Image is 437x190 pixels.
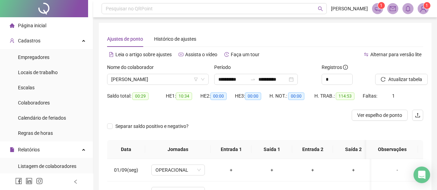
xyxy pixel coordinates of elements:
span: user-add [10,38,15,43]
span: file-text [109,52,114,57]
span: Separar saldo positivo e negativo? [113,122,191,130]
span: 00:00 [210,92,227,100]
span: Calendário de feriados [18,115,66,121]
span: linkedin [26,178,32,184]
span: mail [390,6,396,12]
th: Entrada 1 [211,140,251,159]
sup: 1 [378,2,385,9]
span: Cadastros [18,38,40,43]
div: H. TRAB.: [314,92,363,100]
span: 00:00 [245,92,261,100]
th: Observações [366,140,418,159]
span: Empregadores [18,54,49,60]
span: notification [374,6,381,12]
span: Observações [372,146,412,153]
span: 114:53 [336,92,354,100]
span: Histórico de ajustes [154,36,196,42]
span: 1 [392,93,395,99]
span: facebook [15,178,22,184]
span: info-circle [343,65,348,70]
span: Listagem de colaboradores [18,163,76,169]
th: Saída 2 [333,140,374,159]
span: 01/09(seg) [114,167,138,173]
span: REGINALDO DOS SANTOS [111,74,205,84]
span: history [224,52,229,57]
label: Nome do colaborador [107,63,158,71]
div: + [216,166,246,174]
span: 00:00 [288,92,304,100]
span: Página inicial [18,23,46,28]
span: Ajustes de ponto [107,36,143,42]
label: Período [214,63,235,71]
span: instagram [36,178,43,184]
span: to [250,77,256,82]
span: Alternar para versão lite [370,52,421,57]
span: 1 [380,3,382,8]
span: swap [364,52,369,57]
img: 81618 [418,3,428,14]
span: reload [381,77,386,82]
span: bell [405,6,411,12]
div: + [339,166,368,174]
span: Ver espelho de ponto [357,111,402,119]
span: Faça um tour [231,52,259,57]
span: upload [415,112,420,118]
span: 1 [426,3,428,8]
span: 10:34 [176,92,192,100]
sup: Atualize o seu contato no menu Meus Dados [424,2,430,9]
span: Colaboradores [18,100,50,106]
span: search [318,6,323,11]
span: youtube [179,52,183,57]
th: Data [107,140,145,159]
span: left [73,179,78,184]
th: Jornadas [145,140,211,159]
span: Regras de horas [18,130,53,136]
span: Assista o vídeo [185,52,217,57]
span: 00:29 [132,92,149,100]
span: down [201,77,205,81]
div: Saldo total: [107,92,166,100]
span: file [10,147,15,152]
span: home [10,23,15,28]
div: HE 1: [166,92,200,100]
div: + [298,166,327,174]
div: H. NOT.: [269,92,314,100]
span: swap-right [250,77,256,82]
th: Saída 1 [251,140,292,159]
th: Entrada 2 [292,140,333,159]
span: Relatórios [18,147,40,152]
div: - [377,166,418,174]
span: Registros [322,63,348,71]
button: Ver espelho de ponto [352,110,408,121]
span: Locais de trabalho [18,70,58,75]
span: [PERSON_NAME] [331,5,368,12]
span: OPERACIONAL [155,165,201,175]
span: Leia o artigo sobre ajustes [115,52,172,57]
span: Faltas: [363,93,378,99]
span: filter [194,77,198,81]
div: + [257,166,287,174]
span: Atualizar tabela [388,76,422,83]
div: Open Intercom Messenger [414,167,430,183]
button: Atualizar tabela [375,74,428,85]
div: HE 2: [200,92,235,100]
span: Escalas [18,85,35,90]
div: HE 3: [235,92,269,100]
